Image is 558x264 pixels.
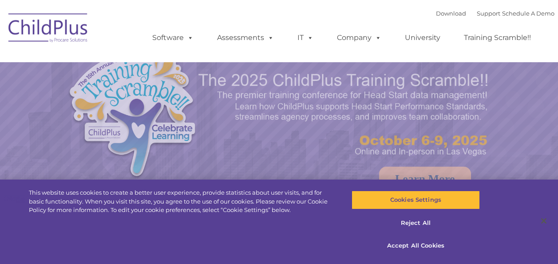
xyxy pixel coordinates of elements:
img: ChildPlus by Procare Solutions [4,7,93,52]
a: Software [143,29,202,47]
a: Learn More [379,167,471,192]
a: Company [328,29,390,47]
a: IT [289,29,322,47]
button: Close [534,211,554,231]
a: University [396,29,449,47]
a: Assessments [208,29,283,47]
div: This website uses cookies to create a better user experience, provide statistics about user visit... [29,188,335,215]
a: Training Scramble!! [455,29,540,47]
button: Accept All Cookies [352,236,480,255]
a: Schedule A Demo [502,10,554,17]
a: Support [477,10,500,17]
button: Cookies Settings [352,191,480,209]
button: Reject All [352,214,480,232]
a: Download [436,10,466,17]
font: | [436,10,554,17]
